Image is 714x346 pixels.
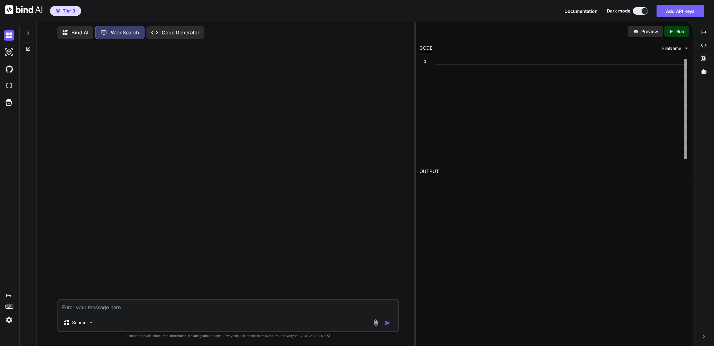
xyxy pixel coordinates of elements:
img: darkAi-studio [4,47,14,57]
img: darkChat [4,30,14,41]
button: Documentation [565,8,598,14]
img: cloudideIcon [4,81,14,91]
p: Run [676,28,684,35]
img: Bind AI [5,5,42,14]
p: Source [72,319,86,326]
img: premium [56,9,60,13]
span: Dark mode [607,8,630,14]
img: Pick Models [88,320,94,325]
h2: OUTPUT [416,164,693,179]
img: githubDark [4,64,14,74]
img: preview [633,29,639,34]
img: settings [4,314,14,325]
span: FileName [662,45,681,52]
img: chevron down [684,46,689,51]
p: Code Generator [162,29,199,36]
img: icon [384,320,391,326]
div: 1 [419,59,427,65]
button: Add API Keys [657,5,704,17]
p: Bind can provide inaccurate information, including about people. Always double-check its answers.... [57,334,399,338]
p: Web Search [111,29,139,36]
div: CODE [419,45,433,52]
p: Preview [641,28,658,35]
button: premiumTier 3 [50,6,81,16]
img: attachment [372,319,379,326]
span: Tier 3 [63,8,75,14]
p: Bind AI [71,29,88,36]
